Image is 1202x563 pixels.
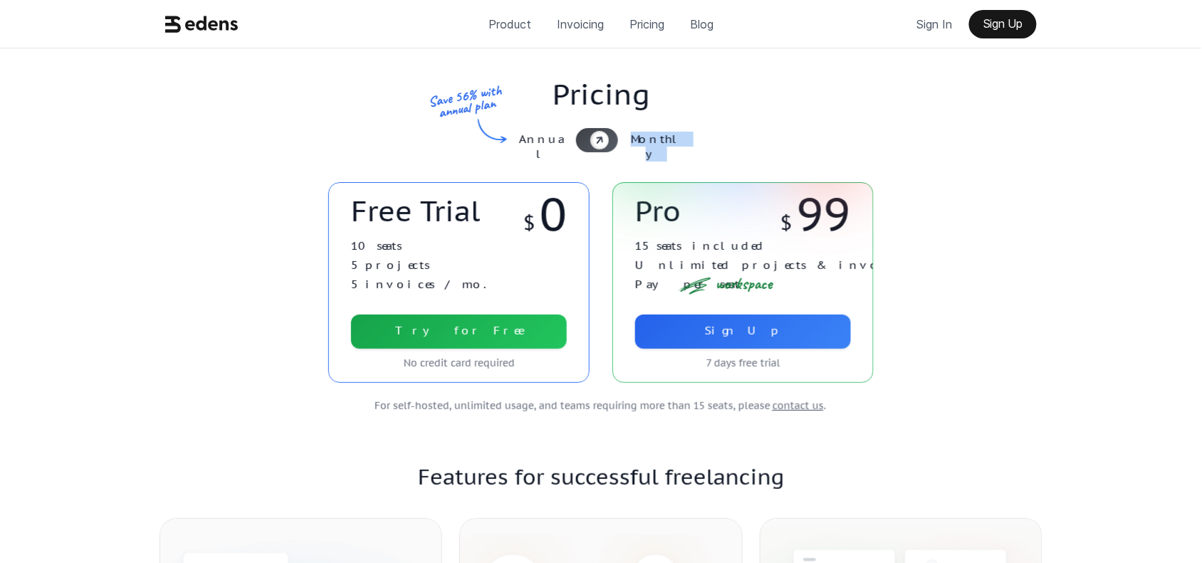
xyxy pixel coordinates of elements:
[488,14,531,35] p: Product
[540,194,567,235] p: 0
[557,14,604,35] p: Invoicing
[770,400,827,413] a: contact us.
[705,324,782,337] p: Sign Up
[635,315,851,349] a: Sign Up
[627,132,687,162] p: Monthly
[780,211,793,235] p: $
[916,14,952,35] p: Sign In
[414,81,517,122] p: Save 56% with annual plan
[351,258,429,272] p: 5 projects
[477,10,543,38] a: Product
[160,464,1042,490] p: Features for successful freelancing
[351,194,480,228] p: Free Trial
[690,14,714,35] p: Blog
[395,324,523,337] p: Try for Free
[629,14,664,35] p: Pricing
[635,357,851,369] p: 7 days free trial
[635,194,681,228] p: Pro
[523,211,535,235] p: $
[797,194,851,235] p: 99
[905,10,963,38] a: Sign In
[618,10,676,38] a: Pricing
[635,278,740,291] p: Pay per seat
[351,315,567,349] a: Try for Free
[351,278,488,291] p: 5 invoices / mo.
[375,400,770,412] p: For self-hosted, unlimited usage, and teams requiring more than 15 seats, please
[351,357,567,369] p: No credit card required
[716,278,773,290] p: workspace
[773,399,824,412] span: contact us
[553,77,650,111] p: Pricing
[969,10,1037,38] a: Sign Up
[516,132,568,162] p: Annual
[635,258,908,272] p: Unlimited projects & invoices
[545,10,615,38] a: Invoicing
[351,239,402,253] p: 10 seats
[679,10,725,38] a: Blog
[773,400,826,412] p: .
[635,239,765,253] p: 15 seats included
[983,17,1023,31] p: Sign Up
